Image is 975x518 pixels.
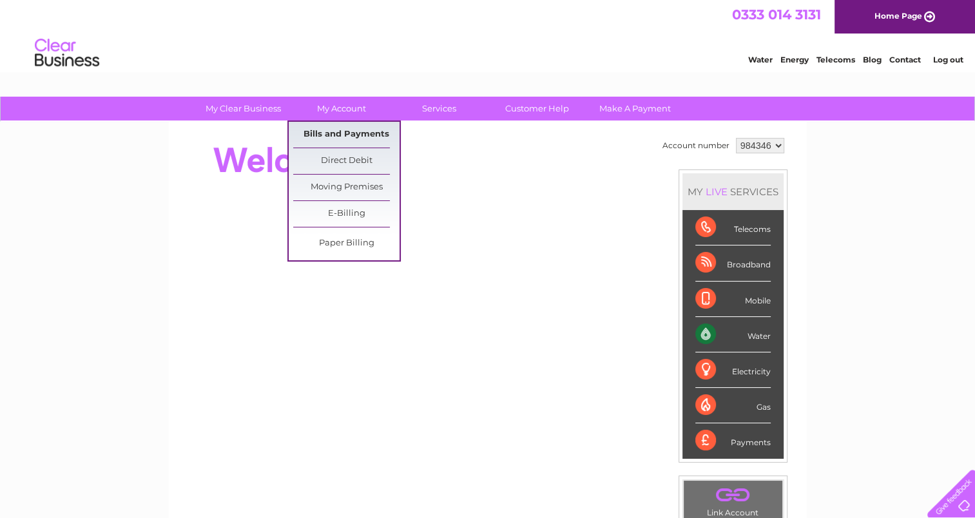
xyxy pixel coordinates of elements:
[190,97,296,120] a: My Clear Business
[863,55,882,64] a: Blog
[748,55,773,64] a: Water
[695,210,771,245] div: Telecoms
[695,352,771,388] div: Electricity
[695,423,771,458] div: Payments
[695,317,771,352] div: Water
[293,201,400,227] a: E-Billing
[695,245,771,281] div: Broadband
[695,282,771,317] div: Mobile
[889,55,921,64] a: Contact
[293,175,400,200] a: Moving Premises
[288,97,394,120] a: My Account
[184,7,793,62] div: Clear Business is a trading name of Verastar Limited (registered in [GEOGRAPHIC_DATA] No. 3667643...
[386,97,492,120] a: Services
[732,6,821,23] a: 0333 014 3131
[34,34,100,73] img: logo.png
[932,55,963,64] a: Log out
[659,135,733,157] td: Account number
[293,122,400,148] a: Bills and Payments
[293,148,400,174] a: Direct Debit
[687,484,779,506] a: .
[695,388,771,423] div: Gas
[293,231,400,256] a: Paper Billing
[703,186,730,198] div: LIVE
[816,55,855,64] a: Telecoms
[484,97,590,120] a: Customer Help
[682,173,784,210] div: MY SERVICES
[780,55,809,64] a: Energy
[582,97,688,120] a: Make A Payment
